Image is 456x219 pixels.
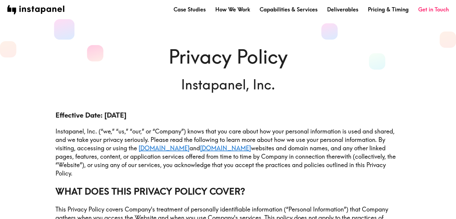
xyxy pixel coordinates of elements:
[200,144,251,152] a: [DOMAIN_NAME]
[215,6,250,13] a: How We Work
[7,5,64,14] img: instapanel
[260,6,317,13] a: Capabilities & Services
[418,6,449,13] a: Get in Touch
[55,75,401,94] h6: Instapanel, Inc.
[139,144,189,152] a: [DOMAIN_NAME]
[55,127,401,178] p: Instapanel, Inc. (“we,” “us,” “our,” or “Company”) knows that you care about how your personal in...
[55,110,401,120] h3: Effective Date: [DATE]
[174,6,206,13] a: Case Studies
[368,6,409,13] a: Pricing & Timing
[55,43,401,70] h1: Privacy Policy
[327,6,358,13] a: Deliverables
[55,185,401,198] h2: WHAT DOES THIS PRIVACY POLICY COVER?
